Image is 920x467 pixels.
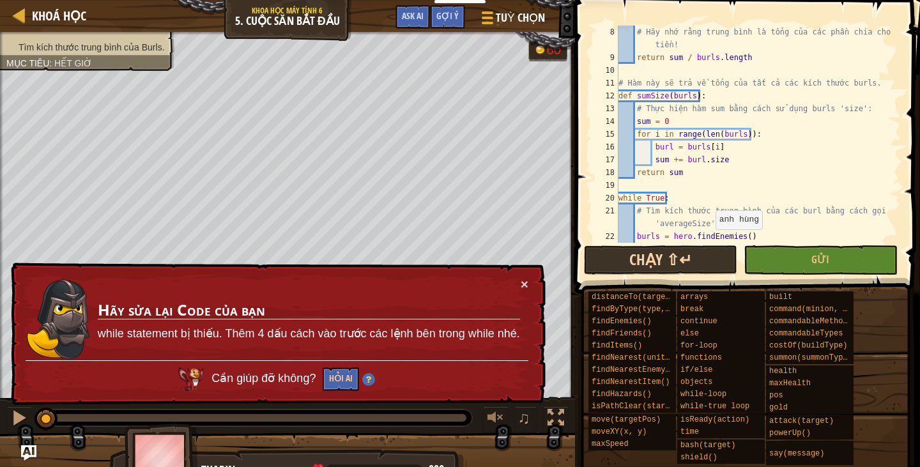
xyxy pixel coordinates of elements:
button: Ask AI [395,5,430,29]
span: findFriends() [592,329,652,338]
div: 60 [547,43,561,56]
span: findItems() [592,341,642,350]
button: Hỏi AI [323,367,359,391]
button: Chạy ⇧↵ [584,245,737,275]
div: 8 [593,26,618,51]
img: AI [178,367,204,390]
span: Tuỳ chọn [496,10,545,26]
span: : [49,58,54,68]
div: Team 'humans' has 60 gold. [528,40,567,61]
img: Hint [362,373,375,386]
div: 19 [593,179,618,192]
span: continue [680,317,717,326]
span: Ask AI [402,10,424,22]
span: findNearestEnemy() [592,365,675,374]
div: 10 [593,64,618,77]
span: commandableTypes [769,329,843,338]
span: move(targetPos) [592,415,661,424]
span: Hết giờ [54,58,92,68]
span: Khoá học [32,7,86,24]
span: shield() [680,453,717,462]
div: 15 [593,128,618,141]
div: 23 [593,243,618,256]
li: Tìm kích thước trung bình của Burls. [6,41,165,54]
span: attack(target) [769,417,834,425]
span: gold [769,403,788,412]
span: health [769,367,797,376]
span: objects [680,378,712,387]
span: else [680,329,699,338]
div: 16 [593,141,618,153]
span: for-loop [680,341,717,350]
span: built [769,293,792,302]
span: costOf(buildType) [769,341,847,350]
span: maxHealth [769,379,811,388]
button: × [521,277,528,291]
span: bash(target) [680,441,735,450]
span: maxSpeed [592,440,629,448]
div: 9 [593,51,618,64]
div: 13 [593,102,618,115]
div: 12 [593,89,618,102]
span: findEnemies() [592,317,652,326]
div: 14 [593,115,618,128]
div: 18 [593,166,618,179]
button: Ask AI [21,445,36,461]
button: ♫ [515,406,537,433]
div: 17 [593,153,618,166]
span: isPathClear(start, end) [592,402,698,411]
span: commandableMethods [769,317,852,326]
img: duck_amara.png [26,278,90,360]
code: anh hùng [719,215,759,224]
span: break [680,305,703,314]
button: Tùy chỉnh âm lượng [483,406,509,433]
span: findNearest(units) [592,353,675,362]
span: ♫ [517,408,530,427]
span: Gửi [811,252,829,266]
span: isReady(action) [680,415,749,424]
span: Mục tiêu [6,58,49,68]
span: findHazards() [592,390,652,399]
p: while statement bị thiếu. Thêm 4 dấu cách vào trước các lệnh bên trong while nhé. [98,326,520,342]
span: arrays [680,293,708,302]
span: moveXY(x, y) [592,427,647,436]
div: 21 [593,204,618,230]
div: 11 [593,77,618,89]
span: Gợi ý [436,10,459,22]
span: Tìm kích thước trung bình của Burls. [19,42,165,52]
span: while-true loop [680,402,749,411]
span: powerUp() [769,429,811,438]
span: functions [680,353,722,362]
span: Cần giúp đỡ không? [211,372,319,385]
button: Gửi [744,245,897,275]
span: say(message) [769,449,824,458]
h3: Hãy sửa lại Code của bạn [98,302,520,319]
button: Ctrl + P: Pause [6,406,32,433]
button: Bật tắt chế độ toàn màn hình [543,406,569,433]
span: summon(summonType) [769,353,852,362]
span: findNearestItem() [592,378,670,387]
div: 22 [593,230,618,243]
a: Khoá học [26,7,86,24]
button: Tuỳ chọn [471,5,553,35]
span: if/else [680,365,712,374]
span: pos [769,391,783,400]
div: 20 [593,192,618,204]
span: time [680,427,699,436]
span: while-loop [680,390,726,399]
span: distanceTo(target) [592,293,675,302]
span: findByType(type, units) [592,305,698,314]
